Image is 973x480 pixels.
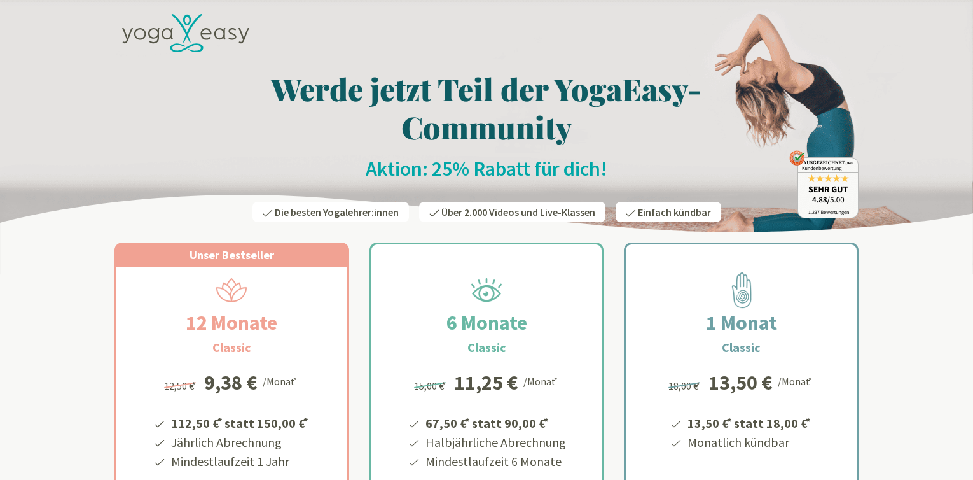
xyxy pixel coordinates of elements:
li: 13,50 € statt 18,00 € [686,411,813,433]
span: Die besten Yogalehrer:innen [275,206,399,218]
li: Mindestlaufzeit 1 Jahr [169,452,310,471]
li: Monatlich kündbar [686,433,813,452]
h3: Classic [722,338,761,357]
h2: Aktion: 25% Rabatt für dich! [114,156,859,181]
li: 112,50 € statt 150,00 € [169,411,310,433]
span: 18,00 € [668,379,702,392]
h1: Werde jetzt Teil der YogaEasy-Community [114,69,859,146]
div: /Monat [523,372,560,389]
img: ausgezeichnet_badge.png [789,150,859,218]
span: Einfach kündbar [638,206,711,218]
h2: 6 Monate [416,307,558,338]
h3: Classic [467,338,506,357]
span: Über 2.000 Videos und Live-Klassen [441,206,595,218]
li: Mindestlaufzeit 6 Monate [424,452,566,471]
span: Unser Bestseller [190,248,274,262]
span: 15,00 € [414,379,448,392]
div: /Monat [263,372,299,389]
div: 11,25 € [454,372,518,393]
div: 9,38 € [204,372,258,393]
h3: Classic [212,338,251,357]
li: Halbjährliche Abrechnung [424,433,566,452]
h2: 1 Monat [675,307,808,338]
li: Jährlich Abrechnung [169,433,310,452]
span: 12,50 € [164,379,198,392]
li: 67,50 € statt 90,00 € [424,411,566,433]
div: /Monat [778,372,814,389]
h2: 12 Monate [155,307,308,338]
div: 13,50 € [708,372,773,393]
